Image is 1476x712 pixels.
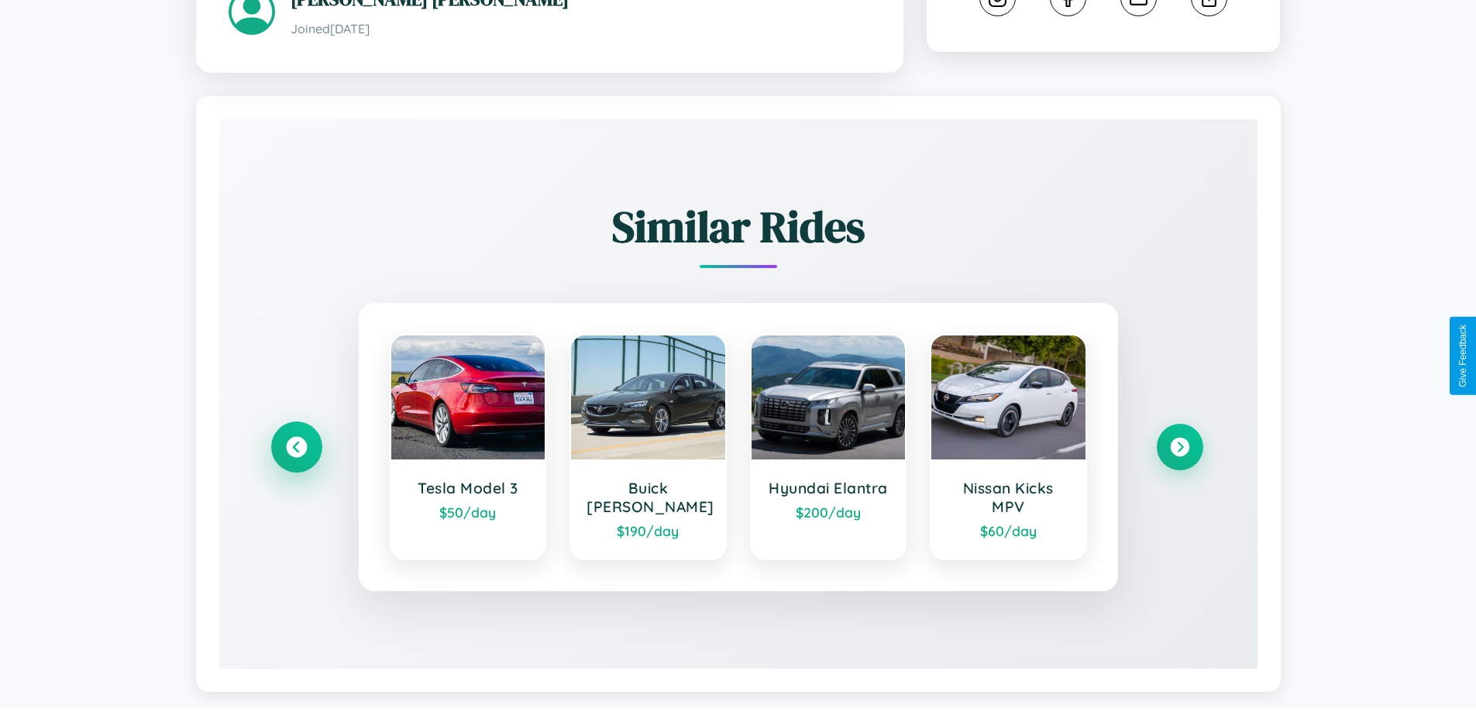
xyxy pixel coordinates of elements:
[767,479,890,497] h3: Hyundai Elantra
[390,334,547,560] a: Tesla Model 3$50/day
[947,479,1070,516] h3: Nissan Kicks MPV
[587,479,710,516] h3: Buick [PERSON_NAME]
[930,334,1087,560] a: Nissan Kicks MPV$60/day
[750,334,907,560] a: Hyundai Elantra$200/day
[274,197,1203,256] h2: Similar Rides
[587,522,710,539] div: $ 190 /day
[947,522,1070,539] div: $ 60 /day
[407,479,530,497] h3: Tesla Model 3
[291,18,871,40] p: Joined [DATE]
[767,504,890,521] div: $ 200 /day
[1457,325,1468,387] div: Give Feedback
[407,504,530,521] div: $ 50 /day
[569,334,727,560] a: Buick [PERSON_NAME]$190/day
